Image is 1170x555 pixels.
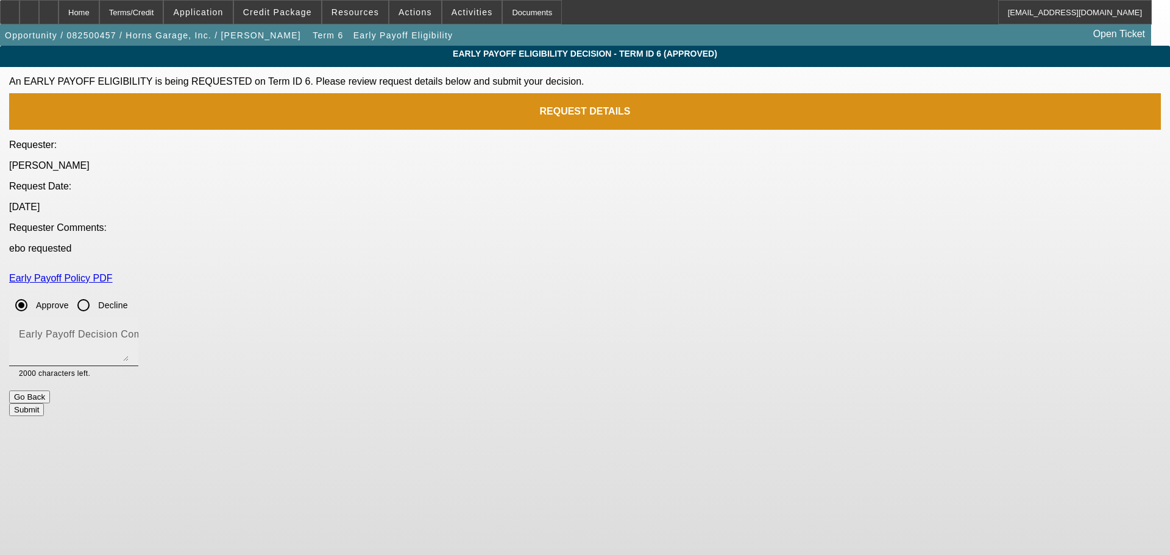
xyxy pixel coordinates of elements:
[9,140,1161,150] p: Requester:
[313,30,343,40] span: Term 6
[9,202,1161,213] p: [DATE]
[9,160,1161,171] p: [PERSON_NAME]
[9,181,1161,192] p: Request Date:
[9,49,1161,58] span: Early Payoff Eligibility Decision - Term ID 6 (Approved)
[9,403,44,416] button: Submit
[9,391,50,403] button: Go Back
[322,1,388,24] button: Resources
[234,1,321,24] button: Credit Package
[34,299,69,311] label: Approve
[308,24,347,46] button: Term 6
[350,24,456,46] button: Early Payoff Eligibility
[96,299,127,311] label: Decline
[399,7,432,17] span: Actions
[19,366,90,380] mat-hint: 2000 characters left.
[9,222,1161,233] p: Requester Comments:
[389,1,441,24] button: Actions
[243,7,312,17] span: Credit Package
[173,7,223,17] span: Application
[9,243,1161,254] p: ebo requested
[9,76,584,87] span: An EARLY PAYOFF ELIGIBILITY is being REQUESTED on Term ID 6. Please review request details below ...
[9,106,1161,117] p: REQUEST DETAILS
[442,1,502,24] button: Activities
[5,30,301,40] span: Opportunity / 082500457 / Horns Garage, Inc. / [PERSON_NAME]
[164,1,232,24] button: Application
[452,7,493,17] span: Activities
[9,273,113,283] a: Early Payoff Policy PDF
[1088,24,1150,44] a: Open Ticket
[331,7,379,17] span: Resources
[353,30,453,40] span: Early Payoff Eligibility
[19,329,165,339] mat-label: Early Payoff Decision Comment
